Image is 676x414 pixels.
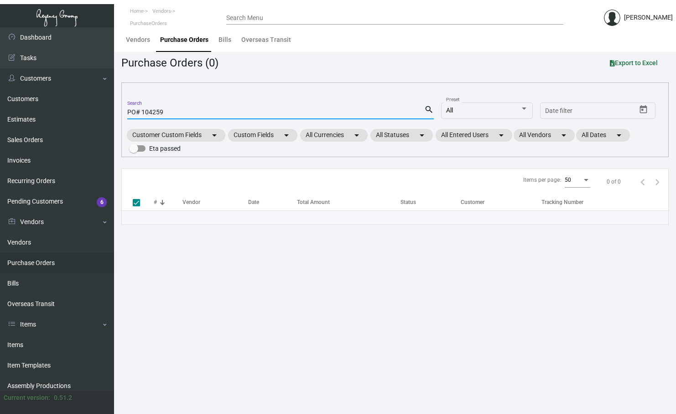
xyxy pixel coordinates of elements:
div: Vendors [126,35,150,45]
div: 0.51.2 [54,393,72,403]
div: Tracking Number [541,198,583,206]
mat-icon: arrow_drop_down [496,130,507,141]
button: Export to Excel [603,55,665,71]
mat-icon: arrow_drop_down [558,130,569,141]
input: End date [581,107,625,115]
mat-chip: All Statuses [370,129,433,142]
mat-icon: arrow_drop_down [351,130,362,141]
div: Vendor [182,198,200,206]
span: PurchaseOrders [130,20,167,26]
div: Total Amount [297,198,401,206]
mat-chip: All Entered Users [436,129,512,142]
span: Vendors [152,8,171,14]
div: Vendor [182,198,248,206]
mat-chip: All Vendors [514,129,575,142]
div: # [154,198,182,206]
div: Bills [218,35,231,45]
div: Purchase Orders (0) [121,55,218,71]
div: Customer [461,198,541,206]
div: Current version: [4,393,50,403]
div: Date [248,198,296,206]
img: admin@bootstrapmaster.com [604,10,620,26]
span: All [446,107,453,114]
mat-chip: Custom Fields [228,129,297,142]
div: Status [400,198,416,206]
div: Tracking Number [541,198,668,206]
div: Purchase Orders [160,35,208,45]
div: [PERSON_NAME] [624,13,673,22]
div: 0 of 0 [607,178,621,186]
div: # [154,198,157,206]
mat-select: Items per page: [565,177,590,184]
span: Export to Excel [610,59,658,66]
mat-icon: arrow_drop_down [416,130,427,141]
div: Date [248,198,259,206]
mat-chip: All Dates [576,129,630,142]
mat-chip: Customer Custom Fields [127,129,225,142]
mat-chip: All Currencies [300,129,368,142]
span: 50 [565,177,571,183]
span: Home [130,8,144,14]
button: Open calendar [636,102,651,117]
mat-icon: arrow_drop_down [281,130,292,141]
input: Start date [545,107,573,115]
mat-icon: arrow_drop_down [209,130,220,141]
div: Total Amount [297,198,330,206]
div: Items per page: [523,176,561,184]
div: Overseas Transit [241,35,291,45]
span: Eta passed [149,143,181,154]
div: Status [400,198,461,206]
button: Next page [650,174,665,189]
mat-icon: search [424,104,434,115]
div: Customer [461,198,484,206]
button: Previous page [635,174,650,189]
mat-icon: arrow_drop_down [614,130,624,141]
